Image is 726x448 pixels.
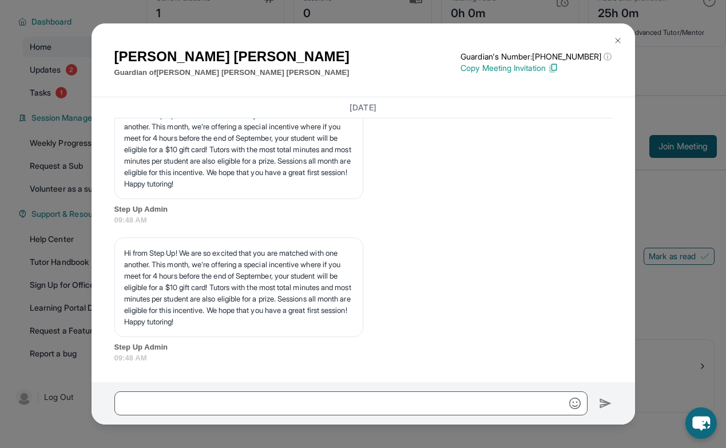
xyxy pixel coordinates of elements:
[599,397,612,410] img: Send icon
[114,215,612,226] span: 09:48 AM
[604,51,612,62] span: ⓘ
[114,46,350,67] h1: [PERSON_NAME] [PERSON_NAME]
[569,398,581,409] img: Emoji
[114,204,612,215] span: Step Up Admin
[114,342,612,353] span: Step Up Admin
[613,36,622,45] img: Close Icon
[114,352,612,364] span: 09:48 AM
[124,247,354,327] p: Hi from Step Up! We are so excited that you are matched with one another. This month, we’re offer...
[685,407,717,439] button: chat-button
[461,62,612,74] p: Copy Meeting Invitation
[461,51,612,62] p: Guardian's Number: [PHONE_NUMBER]
[114,102,612,113] h3: [DATE]
[548,63,558,73] img: Copy Icon
[124,109,354,189] p: Hi from Step Up! We are so excited that you are matched with one another. This month, we’re offer...
[114,67,350,78] p: Guardian of [PERSON_NAME] [PERSON_NAME] [PERSON_NAME]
